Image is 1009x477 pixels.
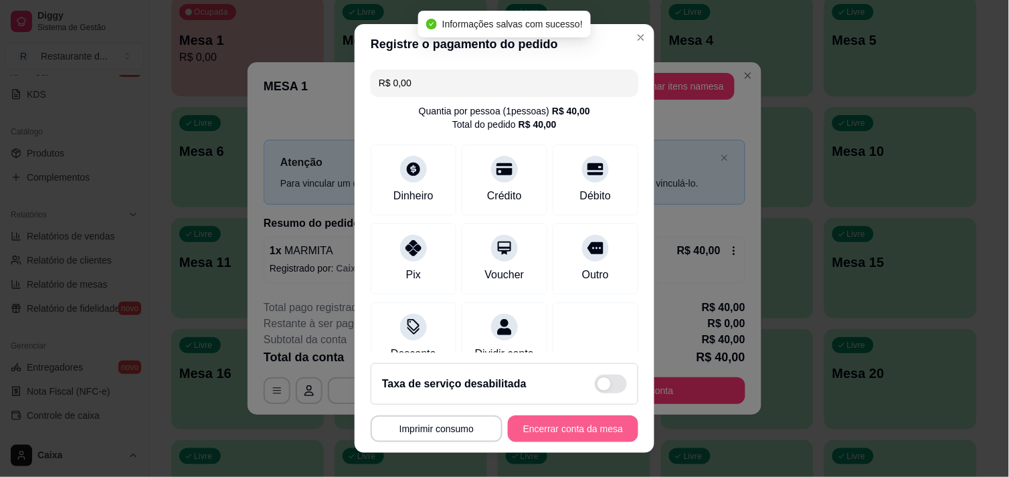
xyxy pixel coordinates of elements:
div: Crédito [487,188,522,204]
div: Outro [582,267,609,283]
button: Encerrar conta da mesa [508,415,638,442]
span: Informações salvas com sucesso! [442,19,583,29]
div: R$ 40,00 [552,104,590,118]
div: Voucher [485,267,525,283]
input: Ex.: hambúrguer de cordeiro [379,70,630,96]
span: check-circle [426,19,437,29]
div: Quantia por pessoa ( 1 pessoas) [419,104,590,118]
div: Desconto [391,346,436,362]
div: R$ 40,00 [519,118,557,131]
h2: Taxa de serviço desabilitada [382,376,527,392]
header: Registre o pagamento do pedido [355,24,654,64]
div: Dinheiro [393,188,434,204]
div: Dividir conta [475,346,534,362]
div: Total do pedido [452,118,557,131]
button: Close [630,27,652,48]
div: Débito [580,188,611,204]
button: Imprimir consumo [371,415,502,442]
div: Pix [406,267,421,283]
